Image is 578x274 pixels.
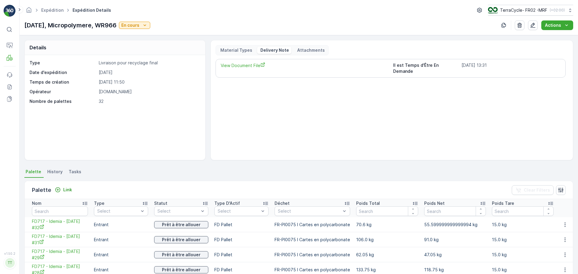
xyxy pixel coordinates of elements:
[32,233,88,246] span: FD717 - Idemia - [DATE] #31
[32,218,88,231] a: FD717 - Idemia - 08.08.2025 #32
[99,60,199,66] p: Livraison pour recyclage final
[97,208,139,214] p: Select
[162,237,200,243] p: Prêt à être allouer
[157,208,199,214] p: Select
[154,221,208,228] button: Prêt à être allouer
[154,200,167,206] p: Statut
[356,267,418,273] p: 133.75 kg
[94,252,148,258] p: Entrant
[41,8,64,13] a: Expédition
[99,98,199,104] p: 32
[356,200,380,206] p: Poids Total
[94,267,148,273] p: Entrant
[492,200,514,206] p: Poids Tare
[24,21,117,30] p: [DATE], Micropolymere, WR966
[488,7,498,14] img: terracycle.png
[162,252,200,258] p: Prêt à être allouer
[275,237,350,243] p: FR-PI0075 I Cartes en polycarbonate
[52,186,74,193] button: Link
[63,187,72,193] p: Link
[30,69,96,75] p: Date d'expédition
[32,218,88,231] span: FD717 - Idemia - [DATE] #32
[356,222,418,228] p: 70.6 kg
[461,62,561,74] p: [DATE] 13:31
[69,169,81,175] span: Tasks
[4,5,16,17] img: logo
[30,60,96,66] p: Type
[32,248,88,261] span: FD717 - Idemia - [DATE] #29
[356,237,418,243] p: 106.0 kg
[500,7,547,13] p: TerraCycle- FR02 -MRF
[259,47,289,53] p: Delivery Note
[32,186,51,194] p: Palette
[275,200,290,206] p: Déchet
[356,252,418,258] p: 62.05 kg
[550,8,565,13] p: ( +02:00 )
[356,206,418,216] input: Search
[30,44,46,51] p: Details
[26,9,32,14] a: Homepage
[492,237,554,243] p: 15.0 kg
[162,222,200,228] p: Prêt à être allouer
[424,267,486,273] p: 118.75 kg
[424,252,486,258] p: 47.05 kg
[47,169,63,175] span: History
[512,185,554,195] button: Clear Filters
[492,252,554,258] p: 15.0 kg
[393,62,459,74] p: Il est Temps d'Être En Demande
[275,252,350,258] p: FR-PI0075 I Cartes en polycarbonate
[424,200,445,206] p: Poids Net
[99,69,199,75] p: [DATE]
[32,248,88,261] a: FD717 - Idemia - 08.08.2025 #29
[99,79,199,85] p: [DATE] 11:50
[154,236,208,243] button: Prêt à être allouer
[32,233,88,246] a: FD717 - Idemia - 08.08.2025 #31
[154,266,208,273] button: Prêt à être allouer
[94,200,104,206] p: Type
[296,47,325,53] p: Attachments
[214,252,269,258] p: FD Pallet
[492,222,554,228] p: 15.0 kg
[94,237,148,243] p: Entrant
[214,267,269,273] p: FD Pallet
[94,222,148,228] p: Entrant
[162,267,200,273] p: Prêt à être allouer
[424,206,486,216] input: Search
[214,222,269,228] p: FD Pallet
[218,208,259,214] p: Select
[221,62,388,74] a: View Document File
[5,258,15,268] div: TT
[26,169,41,175] span: Palette
[492,206,554,216] input: Search
[32,200,42,206] p: Nom
[32,206,88,216] input: Search
[71,7,112,13] span: Expédition Details
[154,251,208,258] button: Prêt à être allouer
[121,22,139,28] p: En cours
[524,187,550,193] p: Clear Filters
[221,62,388,69] span: View Document File
[30,98,96,104] p: Nombre de palettes
[545,22,561,28] p: Actions
[492,267,554,273] p: 15.0 kg
[4,257,16,269] button: TT
[275,222,350,228] p: FR-PI0075 I Cartes en polycarbonate
[219,47,252,53] p: Material Types
[275,267,350,273] p: FR-PI0075 I Cartes en polycarbonate
[424,222,486,228] p: 55.599999999999994 kg
[4,252,16,255] span: v 1.50.2
[99,89,199,95] p: [DOMAIN_NAME]
[488,5,573,16] button: TerraCycle- FR02 -MRF(+02:00)
[30,79,96,85] p: Temps de création
[30,89,96,95] p: Opérateur
[214,237,269,243] p: FD Pallet
[424,237,486,243] p: 91.0 kg
[278,208,341,214] p: Select
[541,20,573,30] button: Actions
[119,22,150,29] button: En cours
[214,200,240,206] p: Type D'Actif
